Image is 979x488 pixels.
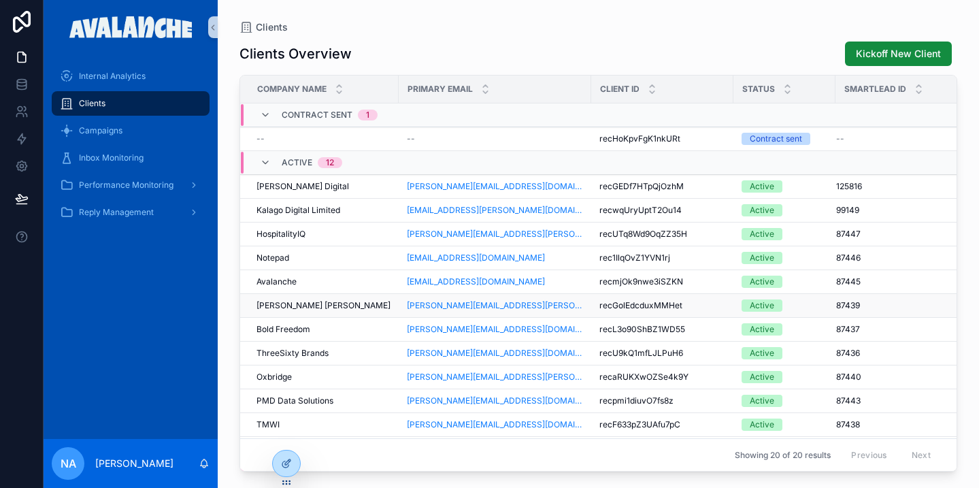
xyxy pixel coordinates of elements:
[735,450,831,461] span: Showing 20 of 20 results
[599,205,725,216] a: recwqUryUptT2Ou14
[742,204,827,216] a: Active
[52,64,210,88] a: Internal Analytics
[52,118,210,143] a: Campaigns
[599,348,683,359] span: recU9kQ1mfLJLPuH6
[836,395,861,406] span: 87443
[282,110,352,120] span: Contract sent
[742,228,827,240] a: Active
[836,133,959,144] a: --
[326,157,334,168] div: 12
[407,229,583,240] a: [PERSON_NAME][EMAIL_ADDRESS][PERSON_NAME][DOMAIN_NAME]
[61,455,76,472] span: NA
[52,173,210,197] a: Performance Monitoring
[750,180,774,193] div: Active
[599,395,674,406] span: recpmi1diuvO7fs8z
[256,300,391,311] a: [PERSON_NAME] [PERSON_NAME]
[599,395,725,406] a: recpmi1diuvO7fs8z
[836,276,959,287] a: 87445
[407,395,583,406] a: [PERSON_NAME][EMAIL_ADDRESS][DOMAIN_NAME]
[407,276,545,287] a: [EMAIL_ADDRESS][DOMAIN_NAME]
[836,253,959,263] a: 87446
[256,181,349,192] span: [PERSON_NAME] Digital
[44,54,218,242] div: scrollable content
[836,253,861,263] span: 87446
[256,419,280,430] span: TMWI
[366,110,369,120] div: 1
[239,44,352,63] h1: Clients Overview
[742,84,775,95] span: Status
[599,181,725,192] a: recGEDf7HTpQjOzhM
[836,181,862,192] span: 125816
[256,253,289,263] span: Notepad
[282,157,312,168] span: Active
[407,300,583,311] a: [PERSON_NAME][EMAIL_ADDRESS][PERSON_NAME][PERSON_NAME][DOMAIN_NAME]
[407,181,583,192] a: [PERSON_NAME][EMAIL_ADDRESS][DOMAIN_NAME]
[256,229,305,240] span: HospitalityIQ
[742,371,827,383] a: Active
[742,299,827,312] a: Active
[599,181,684,192] span: recGEDf7HTpQjOzhM
[750,228,774,240] div: Active
[836,133,844,144] span: --
[256,324,310,335] span: Bold Freedom
[599,133,680,144] span: recHoKpvFgK1nkURt
[742,347,827,359] a: Active
[256,395,391,406] a: PMD Data Solutions
[256,229,391,240] a: HospitalityIQ
[836,300,860,311] span: 87439
[256,205,340,216] span: Kalago Digital Limited
[256,276,391,287] a: Avalanche
[750,204,774,216] div: Active
[599,324,725,335] a: recL3o90ShBZ1WD55
[836,324,959,335] a: 87437
[599,324,685,335] span: recL3o90ShBZ1WD55
[407,324,583,335] a: [PERSON_NAME][EMAIL_ADDRESS][DOMAIN_NAME]
[256,133,391,144] a: --
[742,252,827,264] a: Active
[845,42,952,66] button: Kickoff New Client
[407,133,583,144] a: --
[836,372,959,383] a: 87440
[599,300,682,311] span: recGolEdcduxMMHet
[599,229,687,240] span: recUTq8Wd9OqZZ35H
[256,372,292,383] span: Oxbridge
[599,229,725,240] a: recUTq8Wd9OqZZ35H
[600,84,640,95] span: Client ID
[836,181,959,192] a: 125816
[750,252,774,264] div: Active
[52,200,210,225] a: Reply Management
[750,133,802,145] div: Contract sent
[750,323,774,336] div: Active
[599,348,725,359] a: recU9kQ1mfLJLPuH6
[599,419,680,430] span: recF633pZ3UAfu7pC
[836,205,859,216] span: 99149
[407,419,583,430] a: [PERSON_NAME][EMAIL_ADDRESS][DOMAIN_NAME]
[239,20,288,34] a: Clients
[69,16,193,38] img: App logo
[599,276,725,287] a: recmjOk9nwe3iSZKN
[750,276,774,288] div: Active
[256,20,288,34] span: Clients
[256,395,333,406] span: PMD Data Solutions
[256,253,391,263] a: Notepad
[95,457,173,470] p: [PERSON_NAME]
[599,205,682,216] span: recwqUryUptT2Ou14
[599,253,725,263] a: rec1IlqOvZ1YVN1rj
[407,253,545,263] a: [EMAIL_ADDRESS][DOMAIN_NAME]
[742,419,827,431] a: Active
[407,276,583,287] a: [EMAIL_ADDRESS][DOMAIN_NAME]
[256,276,297,287] span: Avalanche
[750,299,774,312] div: Active
[256,348,391,359] a: ThreeSixty Brands
[79,180,173,191] span: Performance Monitoring
[599,276,683,287] span: recmjOk9nwe3iSZKN
[856,47,941,61] span: Kickoff New Client
[407,205,583,216] a: [EMAIL_ADDRESS][PERSON_NAME][DOMAIN_NAME]
[256,133,265,144] span: --
[836,348,860,359] span: 87436
[599,419,725,430] a: recF633pZ3UAfu7pC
